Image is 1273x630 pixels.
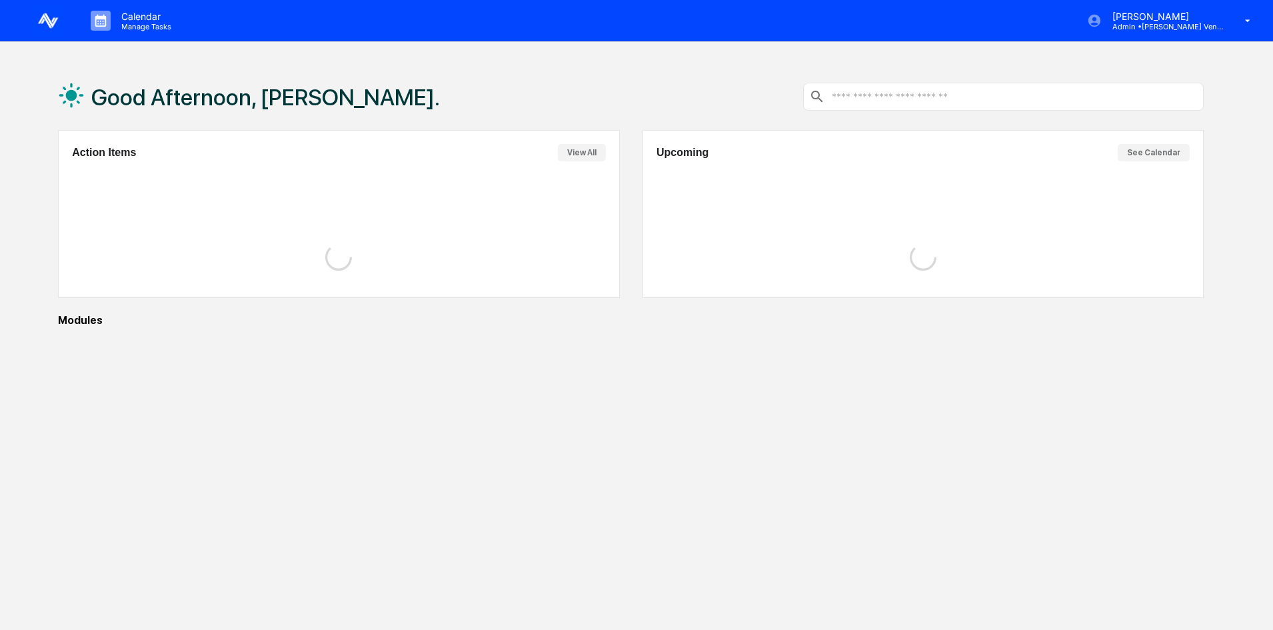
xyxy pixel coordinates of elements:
h2: Upcoming [656,147,708,159]
img: logo [32,5,64,37]
div: Modules [58,314,1204,327]
p: Calendar [111,11,178,22]
button: View All [558,144,606,161]
p: Manage Tasks [111,22,178,31]
h2: Action Items [72,147,136,159]
h1: Good Afternoon, [PERSON_NAME]. [91,84,440,111]
button: See Calendar [1118,144,1190,161]
p: Admin • [PERSON_NAME] Ventures [1102,22,1226,31]
p: [PERSON_NAME] [1102,11,1226,22]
